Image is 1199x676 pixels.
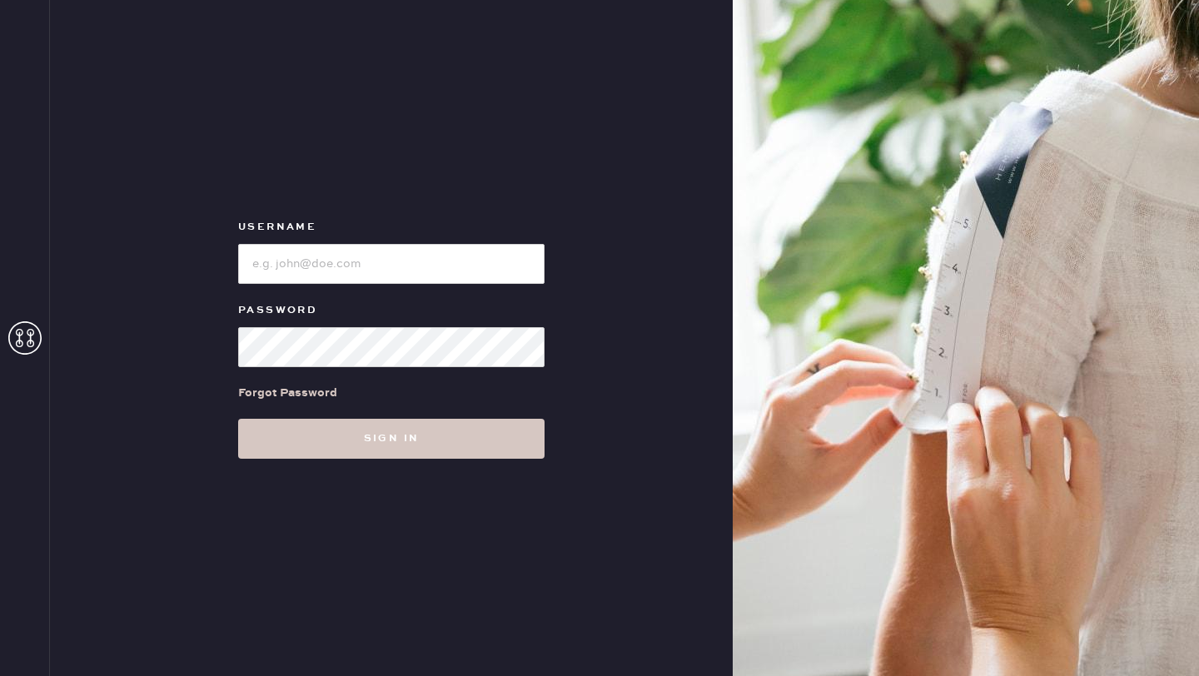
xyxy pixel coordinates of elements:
[238,244,545,284] input: e.g. john@doe.com
[238,419,545,459] button: Sign in
[238,301,545,321] label: Password
[238,217,545,237] label: Username
[238,367,337,419] a: Forgot Password
[238,384,337,402] div: Forgot Password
